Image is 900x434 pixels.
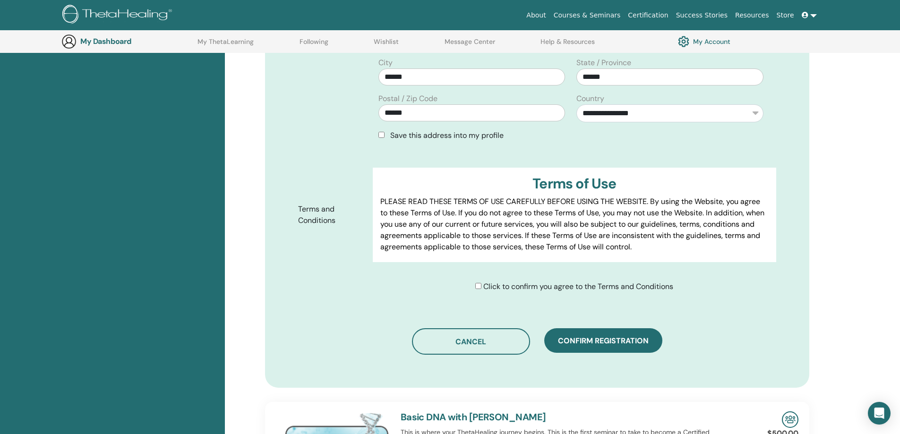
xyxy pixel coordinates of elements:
span: Cancel [455,337,486,347]
label: City [378,57,393,68]
a: My ThetaLearning [197,38,254,53]
a: Courses & Seminars [550,7,625,24]
img: In-Person Seminar [782,411,798,428]
span: Click to confirm you agree to the Terms and Conditions [483,281,673,291]
a: Following [300,38,328,53]
a: Success Stories [672,7,731,24]
a: Certification [624,7,672,24]
p: Lor IpsumDolorsi.ame Cons adipisci elits do eiusm tem incid, utl etdol, magnaali eni adminimve qu... [380,260,768,396]
img: cog.svg [678,34,689,50]
label: Country [576,93,604,104]
button: Cancel [412,328,530,355]
button: Confirm registration [544,328,662,353]
p: PLEASE READ THESE TERMS OF USE CAREFULLY BEFORE USING THE WEBSITE. By using the Website, you agre... [380,196,768,253]
a: Resources [731,7,773,24]
h3: My Dashboard [80,37,175,46]
img: logo.png [62,5,175,26]
label: State / Province [576,57,631,68]
div: Open Intercom Messenger [868,402,891,425]
img: generic-user-icon.jpg [61,34,77,49]
a: Store [773,7,798,24]
a: My Account [678,34,730,50]
a: Basic DNA with [PERSON_NAME] [401,411,546,423]
h3: Terms of Use [380,175,768,192]
a: Wishlist [374,38,399,53]
span: Save this address into my profile [390,130,504,140]
a: About [523,7,549,24]
a: Message Center [445,38,495,53]
label: Terms and Conditions [291,200,373,230]
span: Confirm registration [558,336,649,346]
label: Postal / Zip Code [378,93,437,104]
a: Help & Resources [540,38,595,53]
